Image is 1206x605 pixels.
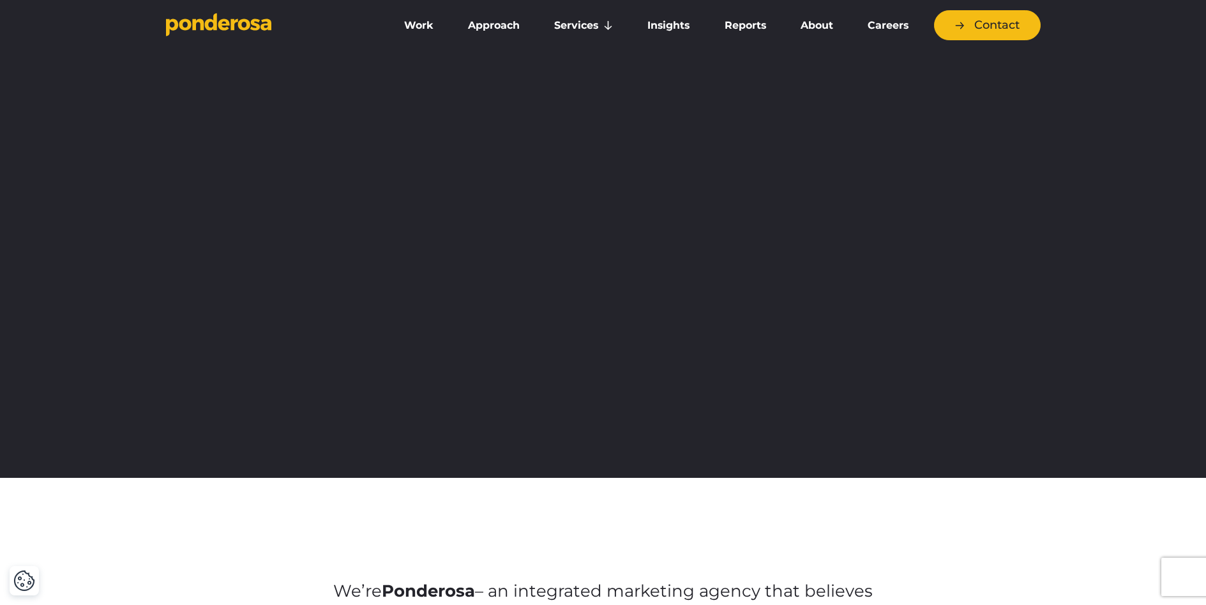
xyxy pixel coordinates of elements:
[853,12,923,39] a: Careers
[786,12,848,39] a: About
[710,12,781,39] a: Reports
[539,12,628,39] a: Services
[453,12,534,39] a: Approach
[13,570,35,592] img: Revisit consent button
[13,570,35,592] button: Cookie Settings
[389,12,448,39] a: Work
[382,581,475,601] strong: Ponderosa
[166,13,370,38] a: Go to homepage
[934,10,1041,40] a: Contact
[633,12,704,39] a: Insights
